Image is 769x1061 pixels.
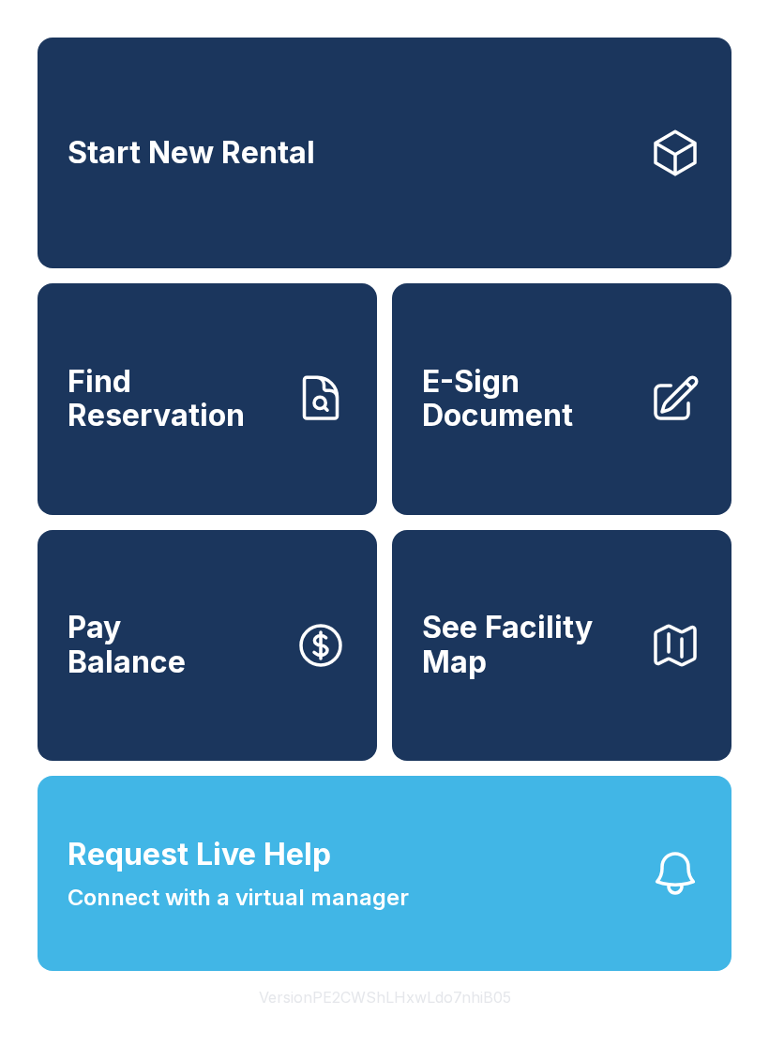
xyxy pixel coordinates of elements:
span: Connect with a virtual manager [68,881,409,915]
button: VersionPE2CWShLHxwLdo7nhiB05 [244,971,526,1023]
span: Find Reservation [68,365,279,433]
a: Find Reservation [38,283,377,514]
span: Request Live Help [68,832,331,877]
span: Pay Balance [68,611,186,679]
a: PayBalance [38,530,377,761]
span: See Facility Map [422,611,634,679]
span: Start New Rental [68,136,315,171]
button: Request Live HelpConnect with a virtual manager [38,776,731,971]
a: E-Sign Document [392,283,731,514]
span: E-Sign Document [422,365,634,433]
a: Start New Rental [38,38,731,268]
button: See Facility Map [392,530,731,761]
